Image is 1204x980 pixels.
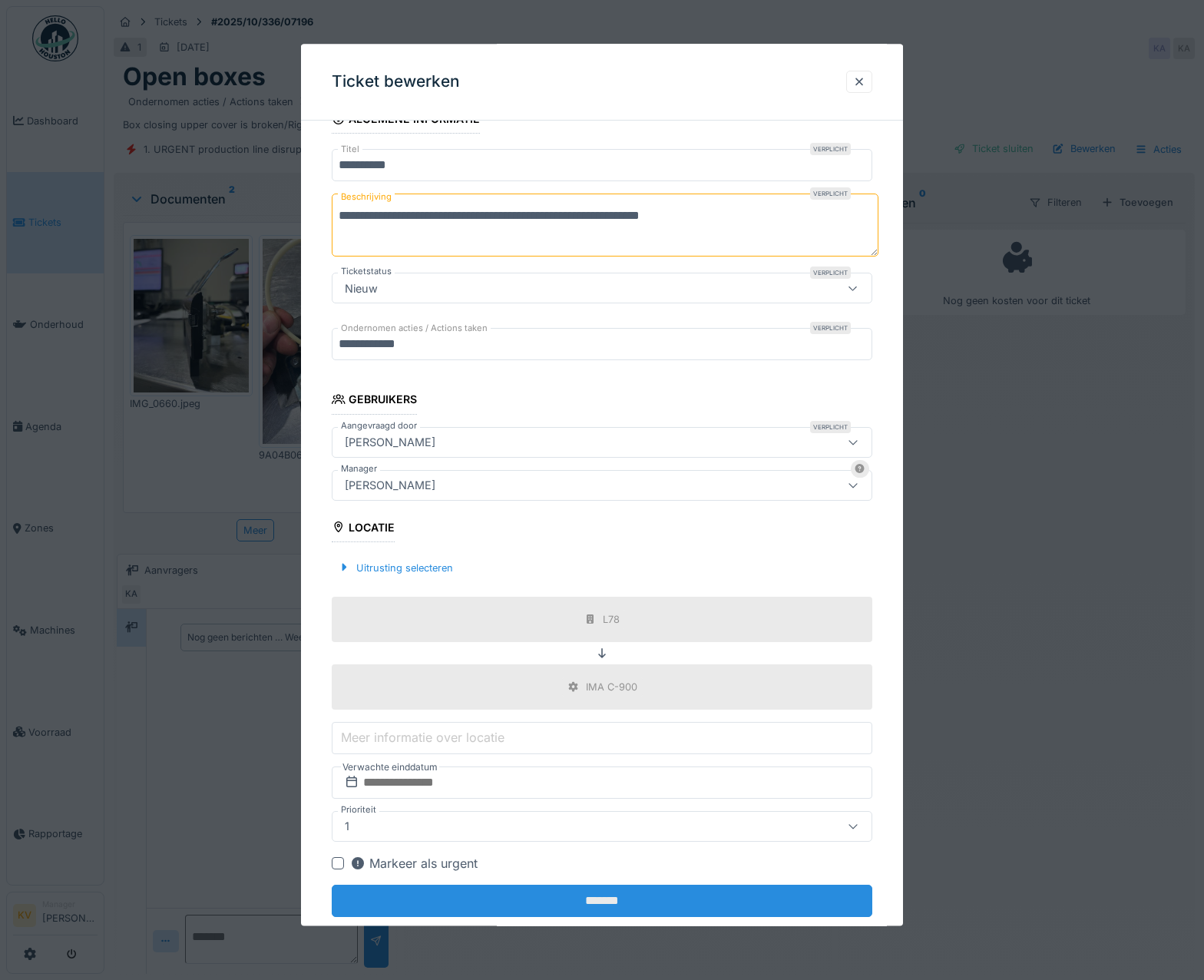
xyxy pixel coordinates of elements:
div: L78 [603,612,620,627]
div: Locatie [332,516,395,542]
div: Nieuw [339,280,384,297]
div: [PERSON_NAME] [339,434,442,451]
div: Verplicht [810,421,851,433]
label: Aangevraagd door [338,419,420,432]
label: Ticketstatus [338,266,395,279]
div: IMA C-900 [586,680,637,694]
div: Verplicht [810,323,851,335]
div: Algemene informatie [332,108,480,134]
div: Verplicht [810,188,851,200]
div: Verplicht [810,267,851,280]
label: Verwachte einddatum [341,759,439,776]
div: Uitrusting selecteren [332,558,459,578]
label: Titel [338,144,362,157]
label: Meer informatie over locatie [338,729,508,747]
label: Ondernomen acties / Actions taken [338,323,491,336]
div: Verplicht [810,144,851,156]
div: [PERSON_NAME] [339,477,442,494]
h3: Ticket bewerken [332,72,460,91]
label: Manager [338,462,380,475]
div: Markeer als urgent [350,854,478,872]
div: Gebruikers [332,389,417,415]
label: Beschrijving [338,188,395,207]
div: 1 [339,818,356,835]
label: Prioriteit [338,803,379,816]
